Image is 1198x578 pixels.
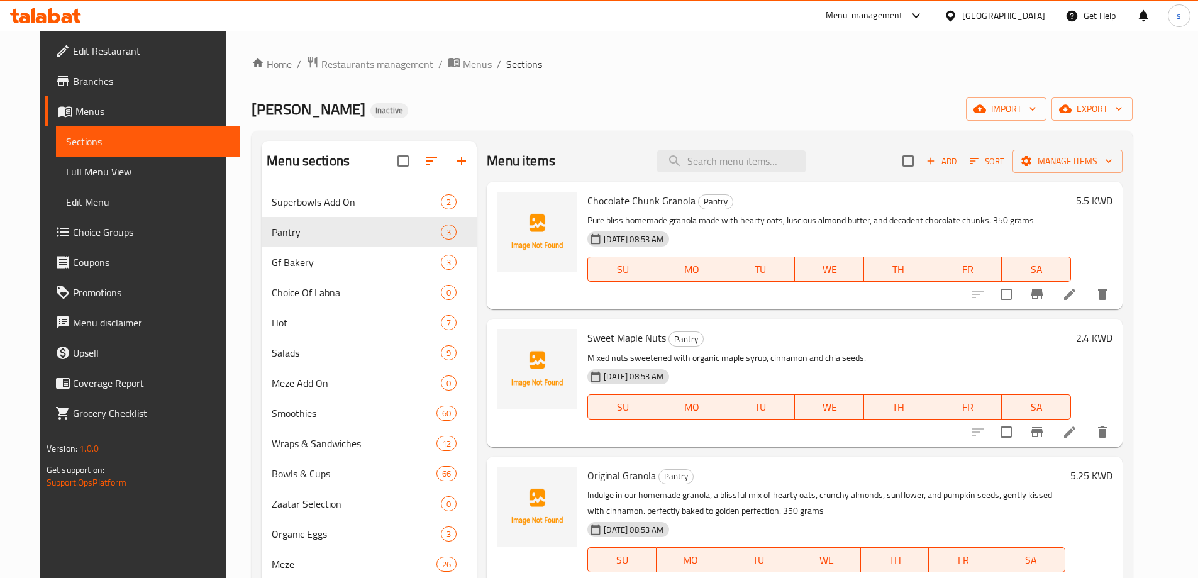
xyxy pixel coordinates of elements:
[272,345,441,360] span: Salads
[441,528,456,540] span: 3
[659,469,693,484] span: Pantry
[593,260,652,279] span: SU
[79,440,99,457] span: 1.0.0
[587,466,656,485] span: Original Granola
[970,154,1004,169] span: Sort
[272,526,441,542] div: Organic Eggs
[272,285,441,300] span: Choice Of Labna
[1012,150,1123,173] button: Manage items
[1007,398,1066,416] span: SA
[993,419,1019,445] span: Select to update
[599,233,668,245] span: [DATE] 08:53 AM
[45,308,240,338] a: Menu disclaimer
[463,57,492,72] span: Menus
[45,217,240,247] a: Choice Groups
[272,436,436,451] div: Wraps & Sandwiches
[497,192,577,272] img: Chocolate Chunk Granola
[599,370,668,382] span: [DATE] 08:53 AM
[731,398,790,416] span: TU
[587,213,1071,228] p: Pure bliss homemade granola made with hearty oats, luscious almond butter, and decadent chocolate...
[1087,279,1118,309] button: delete
[272,557,436,572] div: Meze
[437,408,456,420] span: 60
[441,347,456,359] span: 9
[262,217,477,247] div: Pantry3
[497,467,577,547] img: Original Granola
[441,287,456,299] span: 0
[497,57,501,72] li: /
[272,375,441,391] span: Meze Add On
[436,406,457,421] div: items
[921,152,962,171] span: Add item
[441,196,456,208] span: 2
[587,487,1065,519] p: Indulge in our homemade granola, a blissful mix of hearty oats, crunchy almonds, sunflower, and p...
[929,547,997,572] button: FR
[252,57,292,72] a: Home
[437,559,456,570] span: 26
[593,398,652,416] span: SU
[962,9,1045,23] div: [GEOGRAPHIC_DATA]
[861,547,929,572] button: TH
[441,285,457,300] div: items
[800,260,859,279] span: WE
[934,551,992,569] span: FR
[297,57,301,72] li: /
[267,152,350,170] h2: Menu sections
[446,146,477,176] button: Add section
[1022,279,1052,309] button: Branch-specific-item
[938,260,997,279] span: FR
[448,56,492,72] a: Menus
[252,56,1133,72] nav: breadcrumb
[869,260,928,279] span: TH
[587,350,1071,366] p: Mixed nuts sweetened with organic maple syrup, cinnamon and chia seeds.
[390,148,416,174] span: Select all sections
[441,375,457,391] div: items
[662,551,719,569] span: MO
[1177,9,1181,23] span: s
[441,257,456,269] span: 3
[416,146,446,176] span: Sort sections
[45,368,240,398] a: Coverage Report
[864,257,933,282] button: TH
[441,315,457,330] div: items
[1051,97,1133,121] button: export
[73,345,230,360] span: Upsell
[436,557,457,572] div: items
[262,247,477,277] div: Gf Bakery3
[438,57,443,72] li: /
[306,56,433,72] a: Restaurants management
[272,255,441,270] span: Gf Bakery
[938,398,997,416] span: FR
[272,466,436,481] div: Bowls & Cups
[370,105,408,116] span: Inactive
[252,95,365,123] span: [PERSON_NAME]
[441,377,456,389] span: 0
[866,551,924,569] span: TH
[321,57,433,72] span: Restaurants management
[73,74,230,89] span: Branches
[73,285,230,300] span: Promotions
[587,547,656,572] button: SU
[370,103,408,118] div: Inactive
[997,547,1065,572] button: SA
[593,551,651,569] span: SU
[56,126,240,157] a: Sections
[73,43,230,58] span: Edit Restaurant
[73,315,230,330] span: Menu disclaimer
[47,462,104,478] span: Get support on:
[45,66,240,96] a: Branches
[272,225,441,240] span: Pantry
[45,36,240,66] a: Edit Restaurant
[262,338,477,368] div: Salads9
[45,247,240,277] a: Coupons
[506,57,542,72] span: Sections
[921,152,962,171] button: Add
[272,406,436,421] span: Smoothies
[967,152,1007,171] button: Sort
[869,398,928,416] span: TH
[976,101,1036,117] span: import
[726,394,796,420] button: TU
[436,436,457,451] div: items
